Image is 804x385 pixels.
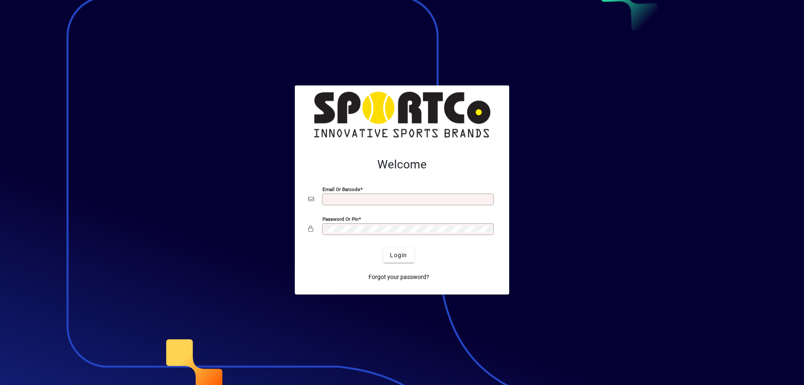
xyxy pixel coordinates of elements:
[308,158,496,172] h2: Welcome
[365,269,433,284] a: Forgot your password?
[390,251,407,260] span: Login
[322,216,358,222] mat-label: Password or Pin
[383,248,414,263] button: Login
[368,273,429,282] span: Forgot your password?
[322,186,360,192] mat-label: Email or Barcode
